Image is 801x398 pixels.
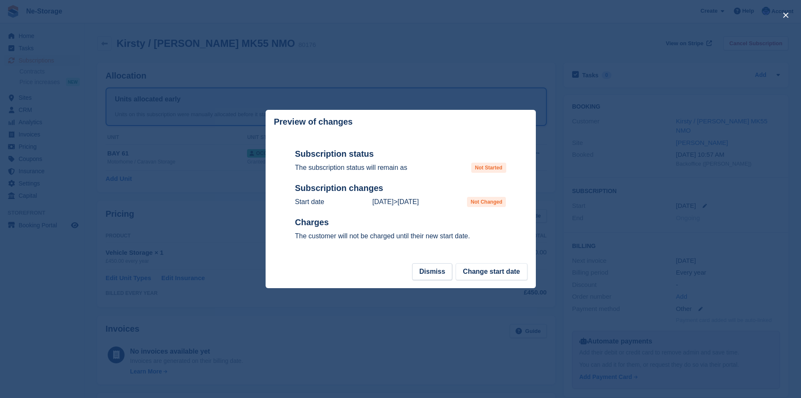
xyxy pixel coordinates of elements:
span: Not Started [471,163,506,173]
p: The customer will not be charged until their new start date. [295,231,506,241]
time: 2025-09-02 23:00:00 UTC [372,198,394,205]
button: close [779,8,793,22]
p: > [372,197,419,207]
p: Start date [295,197,324,207]
h2: Subscription changes [295,183,506,194]
h2: Charges [295,217,506,228]
time: 2025-09-02 23:00:00 UTC [398,198,419,205]
h2: Subscription status [295,149,506,159]
p: The subscription status will remain as [295,163,407,173]
button: Change start date [456,263,527,280]
button: Dismiss [412,263,452,280]
span: Not Changed [467,197,506,207]
p: Preview of changes [274,117,353,127]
